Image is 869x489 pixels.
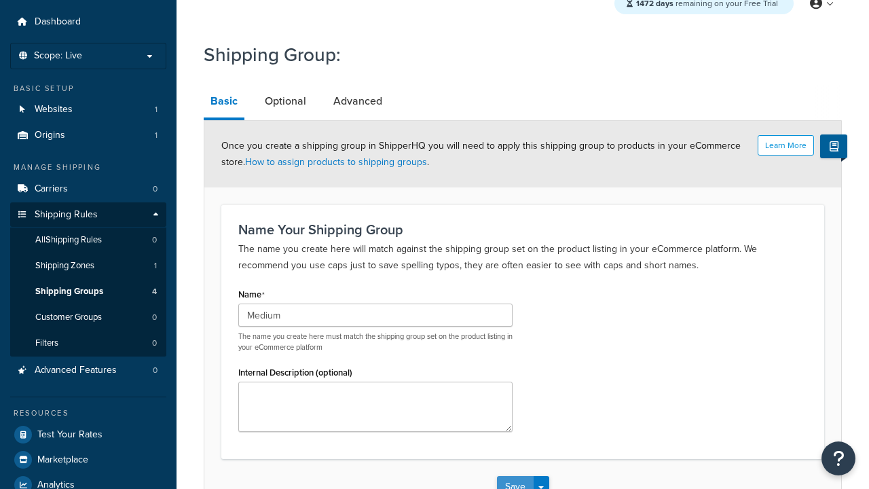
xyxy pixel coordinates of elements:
[258,85,313,117] a: Optional
[10,123,166,148] a: Origins1
[35,16,81,28] span: Dashboard
[35,365,117,376] span: Advanced Features
[10,305,166,330] li: Customer Groups
[35,338,58,349] span: Filters
[820,134,847,158] button: Show Help Docs
[152,234,157,246] span: 0
[35,183,68,195] span: Carriers
[10,279,166,304] a: Shipping Groups4
[238,222,807,237] h3: Name Your Shipping Group
[10,331,166,356] li: Filters
[10,358,166,383] a: Advanced Features0
[327,85,389,117] a: Advanced
[10,97,166,122] li: Websites
[10,422,166,447] a: Test Your Rates
[10,10,166,35] a: Dashboard
[10,123,166,148] li: Origins
[10,202,166,357] li: Shipping Rules
[758,135,814,156] button: Learn More
[245,155,427,169] a: How to assign products to shipping groups
[10,228,166,253] a: AllShipping Rules0
[35,130,65,141] span: Origins
[10,448,166,472] a: Marketplace
[155,130,158,141] span: 1
[152,338,157,349] span: 0
[153,183,158,195] span: 0
[10,253,166,278] li: Shipping Zones
[10,253,166,278] a: Shipping Zones1
[155,104,158,115] span: 1
[204,41,825,68] h1: Shipping Group:
[37,454,88,466] span: Marketplace
[154,260,157,272] span: 1
[10,279,166,304] li: Shipping Groups
[10,331,166,356] a: Filters0
[221,139,741,169] span: Once you create a shipping group in ShipperHQ you will need to apply this shipping group to produ...
[238,241,807,274] p: The name you create here will match against the shipping group set on the product listing in your...
[153,365,158,376] span: 0
[238,331,513,352] p: The name you create here must match the shipping group set on the product listing in your eCommer...
[10,407,166,419] div: Resources
[152,286,157,297] span: 4
[10,162,166,173] div: Manage Shipping
[204,85,244,120] a: Basic
[34,50,82,62] span: Scope: Live
[152,312,157,323] span: 0
[821,441,855,475] button: Open Resource Center
[35,234,102,246] span: All Shipping Rules
[35,260,94,272] span: Shipping Zones
[10,305,166,330] a: Customer Groups0
[35,286,103,297] span: Shipping Groups
[37,429,103,441] span: Test Your Rates
[238,289,265,300] label: Name
[10,358,166,383] li: Advanced Features
[10,177,166,202] a: Carriers0
[35,209,98,221] span: Shipping Rules
[10,83,166,94] div: Basic Setup
[10,97,166,122] a: Websites1
[35,104,73,115] span: Websites
[35,312,102,323] span: Customer Groups
[10,177,166,202] li: Carriers
[10,202,166,228] a: Shipping Rules
[238,367,352,378] label: Internal Description (optional)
